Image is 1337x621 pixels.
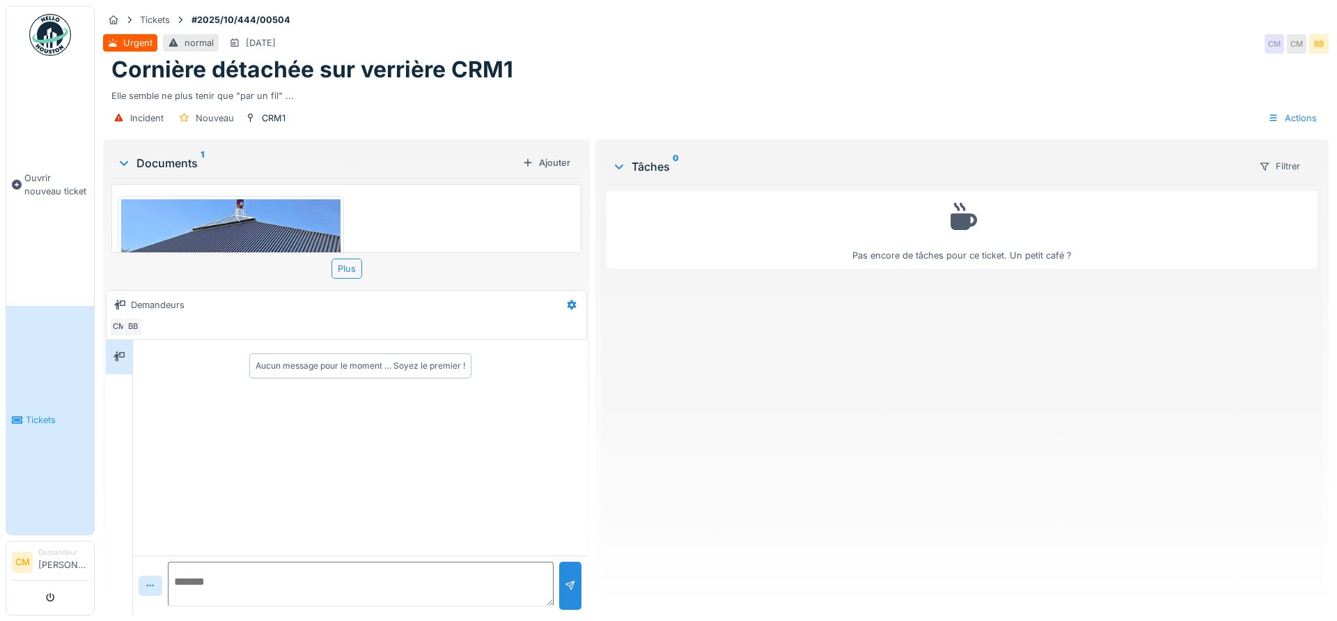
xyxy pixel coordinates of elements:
div: Filtrer [1253,156,1306,176]
div: Nouveau [196,112,234,125]
div: Actions [1262,108,1323,128]
div: Pas encore de tâches pour ce ticket. Un petit café ? [616,197,1308,262]
div: Ajouter [517,153,576,172]
span: Ouvrir nouveau ticket [24,171,88,198]
div: BB [123,317,143,337]
li: [PERSON_NAME] [38,547,88,577]
div: Documents [117,155,517,171]
div: BB [1309,34,1329,54]
div: Tickets [140,13,170,26]
div: Demandeur [38,547,88,558]
sup: 0 [673,158,679,175]
div: Tâches [612,158,1247,175]
div: CM [109,317,129,337]
img: Badge_color-CXgf-gQk.svg [29,14,71,56]
div: [DATE] [246,36,276,49]
div: Aucun message pour le moment … Soyez le premier ! [256,360,465,372]
strong: #2025/10/444/00504 [186,13,296,26]
li: CM [12,552,33,573]
div: CM [1265,34,1284,54]
div: Demandeurs [131,298,185,312]
a: Tickets [6,306,94,535]
img: dorvg1u1evjjg5qa6eq03div16l6 [121,199,341,316]
div: CM [1287,34,1306,54]
div: CRM1 [262,112,286,125]
div: Plus [331,259,362,279]
a: Ouvrir nouveau ticket [6,63,94,306]
div: normal [185,36,214,49]
a: CM Demandeur[PERSON_NAME] [12,547,88,581]
sup: 1 [201,155,204,171]
h1: Cornière détachée sur verrière CRM1 [111,56,513,83]
div: Elle semble ne plus tenir que "par un fil" ... [111,84,1320,102]
div: Incident [130,112,164,125]
span: Tickets [26,413,88,427]
div: Urgent [123,36,153,49]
